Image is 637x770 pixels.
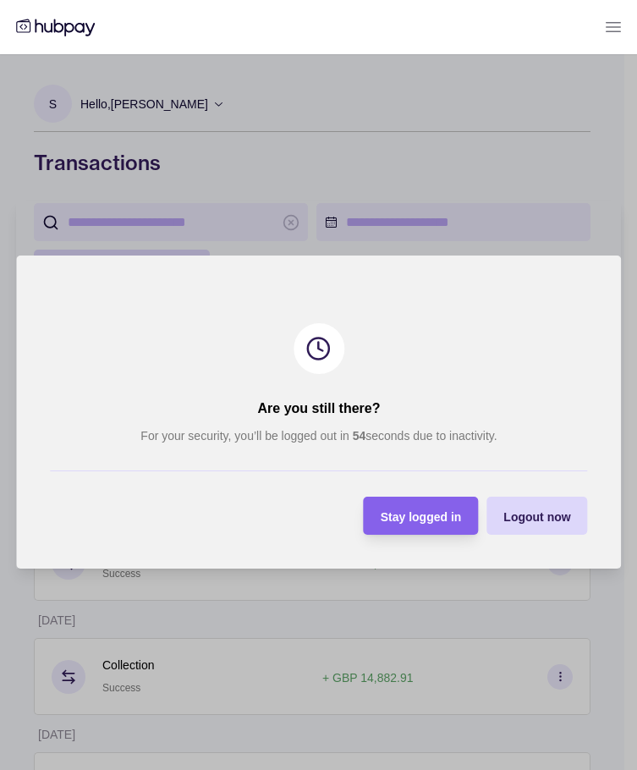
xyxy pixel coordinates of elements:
span: Stay logged in [380,510,461,524]
button: Stay logged in [363,497,478,535]
strong: 54 [352,429,365,443]
h2: Are you still there? [257,399,380,418]
span: Logout now [503,510,570,524]
button: Logout now [486,497,587,535]
p: For your security, you’ll be logged out in seconds due to inactivity. [140,426,497,445]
